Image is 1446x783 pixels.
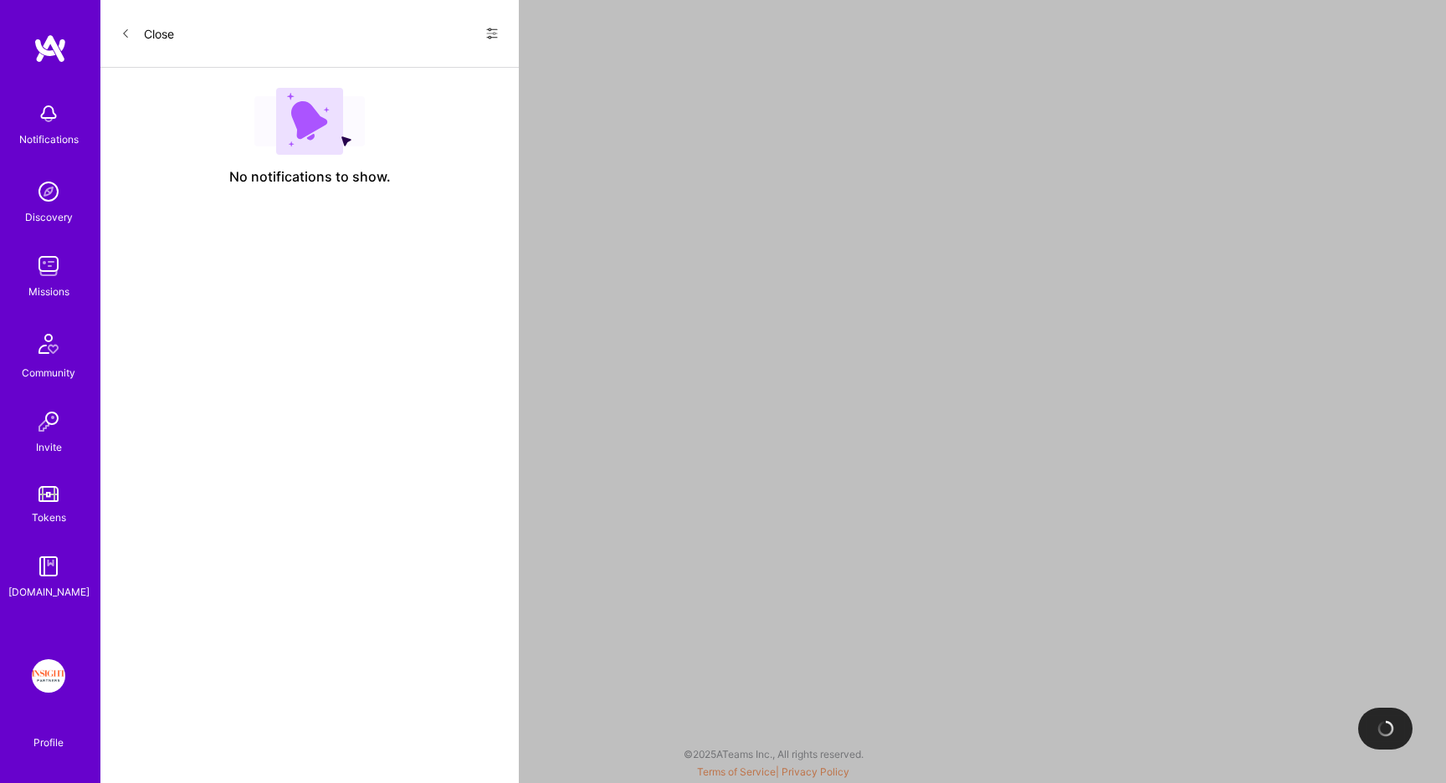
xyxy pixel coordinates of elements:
[22,364,75,381] div: Community
[32,175,65,208] img: discovery
[28,659,69,693] a: Insight Partners: Data & AI - Sourcing
[32,405,65,438] img: Invite
[33,33,67,64] img: logo
[28,716,69,750] a: Profile
[28,283,69,300] div: Missions
[33,734,64,750] div: Profile
[28,324,69,364] img: Community
[32,659,65,693] img: Insight Partners: Data & AI - Sourcing
[32,97,65,130] img: bell
[8,583,90,601] div: [DOMAIN_NAME]
[32,509,66,526] div: Tokens
[32,249,65,283] img: teamwork
[254,88,365,155] img: empty
[1376,719,1396,739] img: loading
[25,208,73,226] div: Discovery
[120,20,174,47] button: Close
[36,438,62,456] div: Invite
[32,550,65,583] img: guide book
[38,486,59,502] img: tokens
[229,168,391,186] span: No notifications to show.
[19,130,79,148] div: Notifications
